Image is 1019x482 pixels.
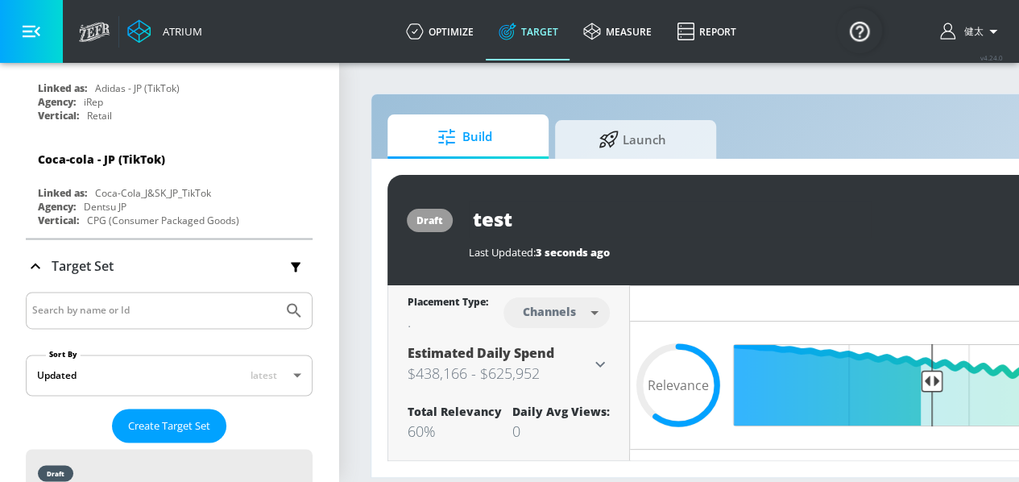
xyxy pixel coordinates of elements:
div: Vertical: [38,109,79,123]
input: Search by name or Id [32,300,276,321]
span: 3 seconds ago [536,245,610,260]
button: Open Resource Center [837,8,882,53]
div: Target Set [26,239,313,293]
div: Estimated Daily Spend$438,166 - $625,952 [408,344,610,384]
div: Agency: [38,200,76,214]
div: Coca-cola - JP (TikTok) [38,152,165,167]
span: Build [404,118,526,156]
div: Dentsu JP [84,200,126,214]
button: 健太 [940,22,1003,41]
div: Coca-cola - JP (TikTok)Linked as:Coca-Cola_J&SK_JP_TikTokAgency:Dentsu JPVertical:CPG (Consumer P... [26,139,313,231]
div: draft [47,469,64,477]
div: Linked as:Adidas - JP (TikTok)Agency:iRepVertical:Retail [26,35,313,127]
div: Linked as: [38,186,87,200]
span: Launch [571,120,694,159]
div: Linked as: [38,81,87,95]
div: Coca-Cola_J&SK_JP_TikTok [95,186,211,200]
label: Sort By [46,349,81,359]
span: login as: kenta.kurishima@mbk-digital.co.jp [958,25,984,39]
h6: Content Filter [638,459,719,475]
div: Agency: [38,95,76,109]
span: Sort by [764,459,805,474]
span: latest [251,368,277,382]
div: Total Relevancy [408,404,502,419]
div: 0 [512,422,610,441]
div: Atrium [156,24,202,39]
div: Daily Avg Views: [512,404,610,419]
p: Target Set [52,257,114,275]
div: Average daily views [813,455,930,477]
a: Target [486,2,570,60]
div: Updated [37,368,77,382]
span: Relevance [648,379,709,392]
div: Retail [87,109,112,123]
button: Create Target Set [112,409,226,443]
span: v 4.24.0 [980,53,1003,62]
div: Channels [515,305,584,318]
a: optimize [393,2,486,60]
div: Vertical: [38,214,79,227]
div: draft [416,214,443,227]
div: iRep [84,95,103,109]
span: Create Target Set [128,417,210,435]
a: Report [664,2,748,60]
a: measure [570,2,664,60]
div: Adidas - JP (TikTok) [95,81,180,95]
div: CPG (Consumer Packaged Goods) [87,214,239,227]
span: Estimated Daily Spend [408,344,554,362]
a: Atrium [127,19,202,44]
div: Placement Type: [408,295,488,312]
h3: $438,166 - $625,952 [408,362,590,384]
div: 60% [408,422,502,441]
